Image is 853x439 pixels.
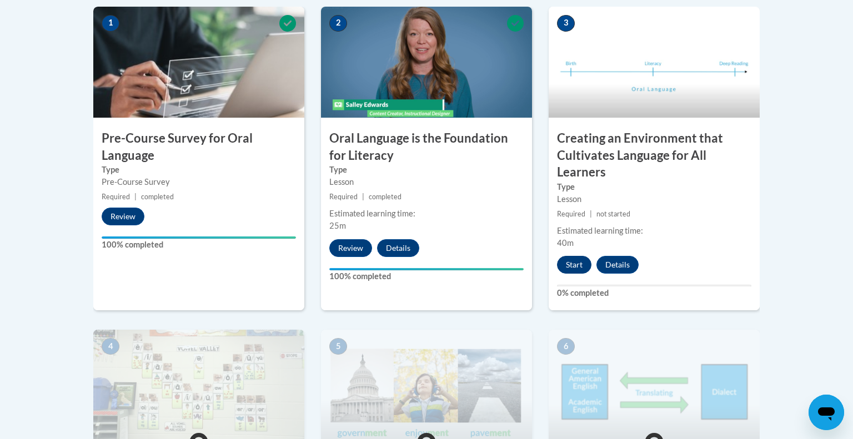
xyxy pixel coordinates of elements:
label: Type [329,164,524,176]
img: Course Image [321,7,532,118]
span: completed [141,193,174,201]
button: Review [102,208,144,225]
button: Details [596,256,639,274]
span: 3 [557,15,575,32]
span: completed [369,193,402,201]
label: 100% completed [102,239,296,251]
div: Estimated learning time: [329,208,524,220]
button: Review [329,239,372,257]
div: Your progress [102,236,296,239]
span: 2 [329,15,347,32]
span: 6 [557,338,575,355]
label: 100% completed [329,270,524,282]
h3: Creating an Environment that Cultivates Language for All Learners [549,130,760,181]
label: 0% completed [557,287,751,299]
div: Estimated learning time: [557,225,751,237]
span: Required [557,210,585,218]
span: 25m [329,221,346,230]
label: Type [557,181,751,193]
span: Required [102,193,130,201]
span: not started [596,210,630,218]
button: Details [377,239,419,257]
span: | [134,193,137,201]
span: 4 [102,338,119,355]
img: Course Image [549,7,760,118]
div: Your progress [329,268,524,270]
span: Required [329,193,358,201]
label: Type [102,164,296,176]
h3: Oral Language is the Foundation for Literacy [321,130,532,164]
span: 5 [329,338,347,355]
h3: Pre-Course Survey for Oral Language [93,130,304,164]
span: 40m [557,238,574,248]
img: Course Image [93,7,304,118]
span: | [362,193,364,201]
button: Start [557,256,591,274]
span: | [590,210,592,218]
span: 1 [102,15,119,32]
iframe: Button to launch messaging window [809,395,844,430]
div: Lesson [557,193,751,205]
div: Lesson [329,176,524,188]
div: Pre-Course Survey [102,176,296,188]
